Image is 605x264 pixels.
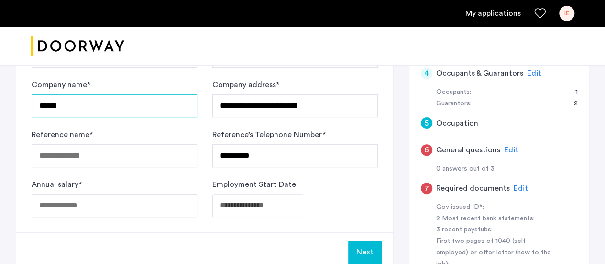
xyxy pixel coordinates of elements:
[436,98,472,110] div: Guarantors:
[212,129,326,140] label: Reference’s Telephone Number *
[436,202,557,213] div: Gov issued ID*:
[436,87,471,98] div: Occupants:
[421,117,432,129] div: 5
[564,98,578,110] div: 2
[32,179,82,190] label: Annual salary *
[348,241,382,264] button: Next
[31,28,124,64] a: Cazamio logo
[31,28,124,64] img: logo
[212,79,279,91] label: Company address *
[566,87,578,98] div: 1
[32,79,90,91] label: Company name *
[212,179,296,190] label: Employment Start Date
[212,194,304,217] input: Employment Start Date
[436,117,478,129] h5: Occupation
[436,224,557,236] div: 3 recent paystubs:
[436,144,500,156] h5: General questions
[514,184,528,192] span: Edit
[421,68,432,79] div: 4
[559,6,574,21] div: IE
[534,8,546,19] a: Favorites
[421,183,432,194] div: 7
[421,144,432,156] div: 6
[436,163,578,175] div: 0 answers out of 3
[436,213,557,225] div: 2 Most recent bank statements:
[465,8,521,19] a: My application
[436,183,510,194] h5: Required documents
[527,69,541,77] span: Edit
[504,146,518,154] span: Edit
[436,68,523,79] h5: Occupants & Guarantors
[32,129,93,140] label: Reference name *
